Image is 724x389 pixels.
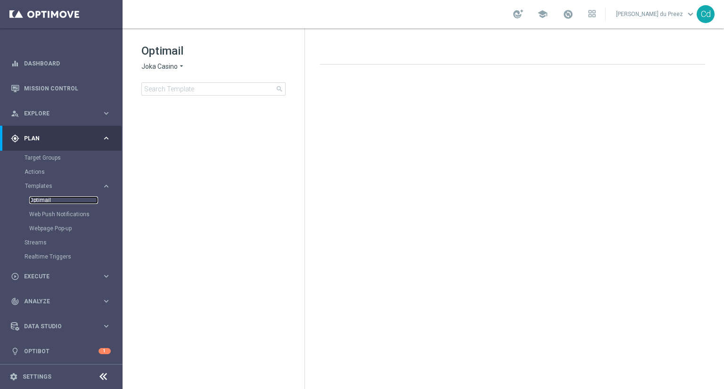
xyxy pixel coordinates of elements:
div: Optimail [29,193,122,207]
div: Execute [11,272,102,281]
div: Templates [25,179,122,235]
button: Mission Control [10,85,111,92]
button: Data Studio keyboard_arrow_right [10,323,111,330]
div: 1 [99,348,111,354]
i: lightbulb [11,347,19,356]
a: Actions [25,168,98,176]
button: gps_fixed Plan keyboard_arrow_right [10,135,111,142]
div: Mission Control [11,76,111,101]
button: Joka Casino arrow_drop_down [141,62,185,71]
span: Joka Casino [141,62,178,71]
a: [PERSON_NAME] du Preezkeyboard_arrow_down [615,7,697,21]
div: Streams [25,235,122,250]
a: Settings [23,374,51,380]
div: Dashboard [11,51,111,76]
input: Search Template [141,82,286,96]
a: Optibot [24,339,99,364]
div: Analyze [11,297,102,306]
i: keyboard_arrow_right [102,297,111,306]
i: keyboard_arrow_right [102,272,111,281]
div: Actions [25,165,122,179]
a: Mission Control [24,76,111,101]
i: keyboard_arrow_right [102,134,111,143]
span: school [537,9,548,19]
span: Templates [25,183,92,189]
a: Dashboard [24,51,111,76]
i: gps_fixed [11,134,19,143]
span: Plan [24,136,102,141]
span: Execute [24,274,102,279]
i: keyboard_arrow_right [102,322,111,331]
span: Explore [24,111,102,116]
i: keyboard_arrow_right [102,109,111,118]
h1: Optimail [141,43,286,58]
span: search [276,85,283,93]
div: Data Studio [11,322,102,331]
div: Explore [11,109,102,118]
i: equalizer [11,59,19,68]
button: play_circle_outline Execute keyboard_arrow_right [10,273,111,280]
button: track_changes Analyze keyboard_arrow_right [10,298,111,305]
i: arrow_drop_down [178,62,185,71]
i: settings [9,373,18,381]
span: Data Studio [24,324,102,329]
i: keyboard_arrow_right [102,182,111,191]
div: Target Groups [25,151,122,165]
span: keyboard_arrow_down [685,9,696,19]
button: equalizer Dashboard [10,60,111,67]
a: Webpage Pop-up [29,225,98,232]
a: Target Groups [25,154,98,162]
i: person_search [11,109,19,118]
div: Web Push Notifications [29,207,122,221]
div: Realtime Triggers [25,250,122,264]
span: Analyze [24,299,102,304]
button: person_search Explore keyboard_arrow_right [10,110,111,117]
i: play_circle_outline [11,272,19,281]
a: Streams [25,239,98,246]
button: lightbulb Optibot 1 [10,348,111,355]
a: Optimail [29,196,98,204]
i: track_changes [11,297,19,306]
div: Webpage Pop-up [29,221,122,235]
div: Cd [697,5,715,23]
a: Web Push Notifications [29,211,98,218]
div: Optibot [11,339,111,364]
button: Templates keyboard_arrow_right [25,182,111,190]
div: Templates [25,183,102,189]
a: Realtime Triggers [25,253,98,260]
div: Plan [11,134,102,143]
